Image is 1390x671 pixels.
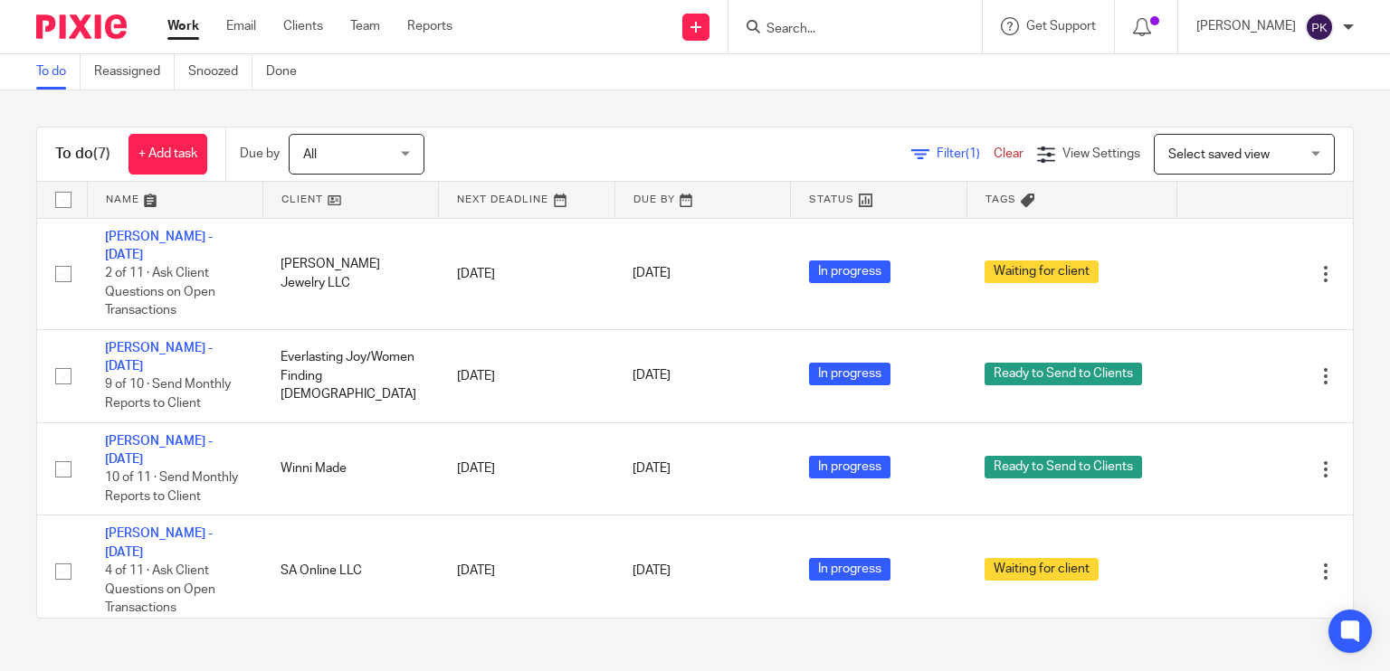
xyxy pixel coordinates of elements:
span: Get Support [1026,20,1096,33]
a: [PERSON_NAME] - [DATE] [105,231,213,261]
a: [PERSON_NAME] - [DATE] [105,342,213,373]
span: Ready to Send to Clients [985,456,1142,478]
a: Work [167,17,199,35]
td: [DATE] [439,329,614,422]
span: In progress [809,456,890,478]
span: 2 of 11 · Ask Client Questions on Open Transactions [105,267,215,317]
a: Clients [283,17,323,35]
span: [DATE] [633,565,671,578]
img: svg%3E [1305,13,1334,42]
a: Snoozed [188,54,252,90]
a: Reports [407,17,452,35]
input: Search [765,22,928,38]
span: In progress [809,558,890,581]
span: (7) [93,146,110,161]
td: [DATE] [439,515,614,627]
p: Due by [240,145,280,163]
span: [DATE] [633,462,671,475]
span: Filter [937,147,994,160]
span: Ready to Send to Clients [985,363,1142,385]
td: Everlasting Joy/Women Finding [DEMOGRAPHIC_DATA] [262,329,438,422]
span: Select saved view [1168,148,1270,161]
img: Pixie [36,14,127,39]
span: [DATE] [633,268,671,280]
span: Waiting for client [985,260,1099,283]
a: Clear [994,147,1023,160]
td: Winni Made [262,422,438,515]
span: In progress [809,260,890,283]
span: [DATE] [633,370,671,383]
td: [PERSON_NAME] Jewelry LLC [262,218,438,329]
a: To do [36,54,81,90]
span: Tags [985,194,1016,204]
span: In progress [809,363,890,385]
span: 4 of 11 · Ask Client Questions on Open Transactions [105,564,215,614]
span: Waiting for client [985,558,1099,581]
p: [PERSON_NAME] [1196,17,1296,35]
h1: To do [55,145,110,164]
span: 10 of 11 · Send Monthly Reports to Client [105,472,238,504]
a: Reassigned [94,54,175,90]
a: + Add task [129,134,207,175]
a: Team [350,17,380,35]
span: (1) [966,147,980,160]
a: [PERSON_NAME] - [DATE] [105,435,213,466]
span: All [303,148,317,161]
span: 9 of 10 · Send Monthly Reports to Client [105,379,231,411]
td: SA Online LLC [262,515,438,627]
a: Email [226,17,256,35]
a: Done [266,54,310,90]
a: [PERSON_NAME] - [DATE] [105,527,213,558]
td: [DATE] [439,218,614,329]
td: [DATE] [439,422,614,515]
span: View Settings [1062,147,1140,160]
